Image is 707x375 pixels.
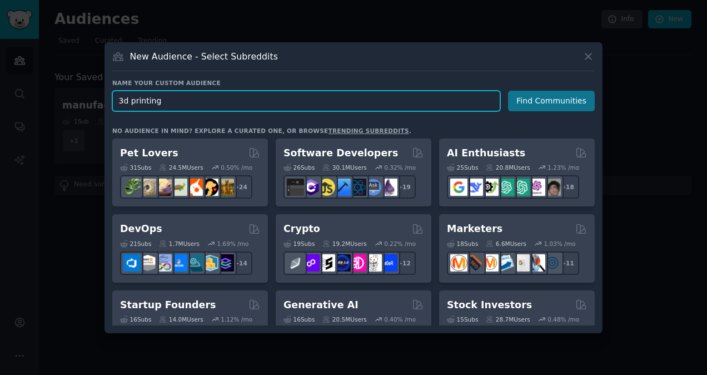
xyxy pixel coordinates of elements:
h2: Pet Lovers [120,146,178,160]
div: 0.32 % /mo [384,164,416,171]
h2: Stock Investors [447,298,532,312]
img: leopardgeckos [155,179,172,196]
div: 15 Sub s [447,315,478,323]
img: ballpython [139,179,156,196]
div: 14.0M Users [159,315,203,323]
div: + 24 [229,175,252,199]
h2: Crypto [283,222,320,236]
h3: New Audience - Select Subreddits [130,51,278,62]
div: + 18 [556,175,579,199]
img: ethfinance [287,254,304,272]
img: reactnative [349,179,366,196]
a: trending subreddits [328,127,409,134]
h3: Name your custom audience [112,79,595,87]
img: GoogleGeminiAI [450,179,467,196]
div: 16 Sub s [120,315,151,323]
img: AskComputerScience [365,179,382,196]
img: DevOpsLinks [170,254,187,272]
h2: Generative AI [283,298,359,312]
img: googleads [512,254,530,272]
img: MarketingResearch [528,254,545,272]
div: + 19 [392,175,416,199]
img: defiblockchain [349,254,366,272]
img: ethstaker [318,254,335,272]
img: elixir [380,179,397,196]
img: platformengineering [186,254,203,272]
img: chatgpt_promptDesign [497,179,514,196]
img: defi_ [380,254,397,272]
img: CryptoNews [365,254,382,272]
img: 0xPolygon [302,254,320,272]
div: 31 Sub s [120,164,151,171]
div: 1.69 % /mo [217,240,249,248]
div: 1.12 % /mo [221,315,252,323]
input: Pick a short name, like "Digital Marketers" or "Movie-Goers" [112,91,500,111]
div: 1.03 % /mo [544,240,576,248]
img: turtle [170,179,187,196]
div: 1.23 % /mo [547,164,579,171]
h2: Marketers [447,222,502,236]
div: 24.5M Users [159,164,203,171]
h2: Software Developers [283,146,398,160]
img: AItoolsCatalog [481,179,499,196]
img: Docker_DevOps [155,254,172,272]
div: + 12 [392,251,416,275]
div: 21 Sub s [120,240,151,248]
img: OpenAIDev [528,179,545,196]
img: azuredevops [123,254,141,272]
img: herpetology [123,179,141,196]
img: learnjavascript [318,179,335,196]
div: 0.22 % /mo [384,240,416,248]
img: PlatformEngineers [217,254,234,272]
div: 0.40 % /mo [384,315,416,323]
div: 0.48 % /mo [547,315,579,323]
img: AWS_Certified_Experts [139,254,156,272]
h2: DevOps [120,222,162,236]
img: AskMarketing [481,254,499,272]
div: + 14 [229,251,252,275]
img: ArtificalIntelligence [544,179,561,196]
h2: Startup Founders [120,298,216,312]
img: bigseo [466,254,483,272]
img: iOSProgramming [333,179,351,196]
div: 28.7M Users [486,315,530,323]
img: cockatiel [186,179,203,196]
div: 30.1M Users [322,164,366,171]
div: 0.50 % /mo [221,164,252,171]
div: 19 Sub s [283,240,315,248]
img: OnlineMarketing [544,254,561,272]
img: chatgpt_prompts_ [512,179,530,196]
img: DeepSeek [466,179,483,196]
img: content_marketing [450,254,467,272]
button: Find Communities [508,91,595,111]
div: No audience in mind? Explore a curated one, or browse . [112,127,411,135]
div: 16 Sub s [283,315,315,323]
div: 1.7M Users [159,240,200,248]
h2: AI Enthusiasts [447,146,525,160]
div: 26 Sub s [283,164,315,171]
img: dogbreed [217,179,234,196]
div: 25 Sub s [447,164,478,171]
div: 20.8M Users [486,164,530,171]
div: 6.6M Users [486,240,526,248]
img: web3 [333,254,351,272]
img: software [287,179,304,196]
img: aws_cdk [201,254,218,272]
div: + 11 [556,251,579,275]
div: 20.5M Users [322,315,366,323]
img: csharp [302,179,320,196]
img: Emailmarketing [497,254,514,272]
img: PetAdvice [201,179,218,196]
div: 19.2M Users [322,240,366,248]
div: 18 Sub s [447,240,478,248]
